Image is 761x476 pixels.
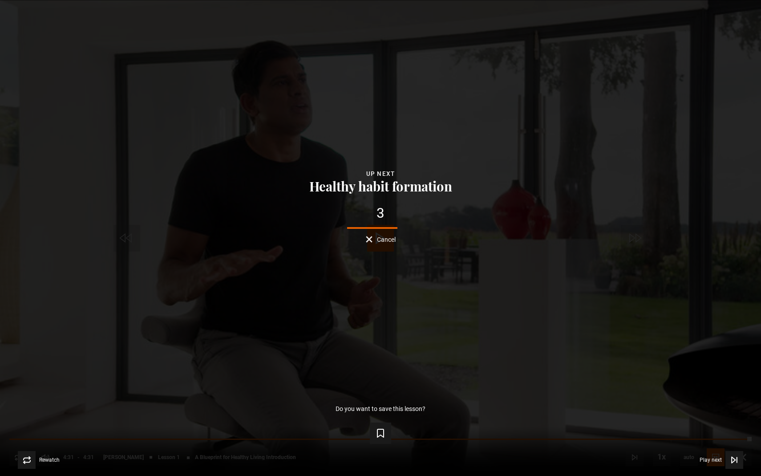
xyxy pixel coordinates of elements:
span: Rewatch [39,457,60,463]
button: Play next [700,451,743,469]
div: Up next [14,169,747,179]
span: Cancel [377,236,396,243]
p: Do you want to save this lesson? [336,406,425,412]
button: Rewatch [18,451,60,469]
button: Cancel [366,236,396,243]
button: Healthy habit formation [307,179,455,193]
span: Play next [700,457,722,463]
div: 3 [14,206,747,220]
